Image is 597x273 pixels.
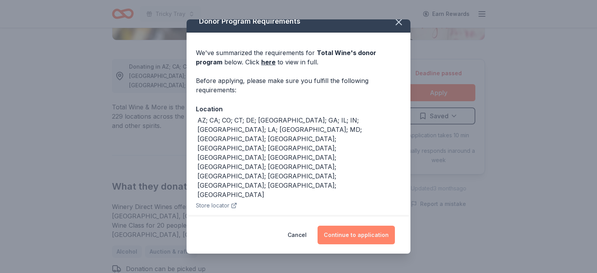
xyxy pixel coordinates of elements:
[187,10,410,33] div: Donor Program Requirements
[288,226,307,244] button: Cancel
[196,201,237,210] button: Store locator
[197,116,401,199] div: AZ; CA; CO; CT; DE; [GEOGRAPHIC_DATA]; GA; IL; IN; [GEOGRAPHIC_DATA]; LA; [GEOGRAPHIC_DATA]; MD; ...
[196,104,401,114] div: Location
[196,76,401,95] div: Before applying, please make sure you fulfill the following requirements:
[261,57,276,67] a: here
[196,48,401,67] div: We've summarized the requirements for below. Click to view in full.
[318,226,395,244] button: Continue to application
